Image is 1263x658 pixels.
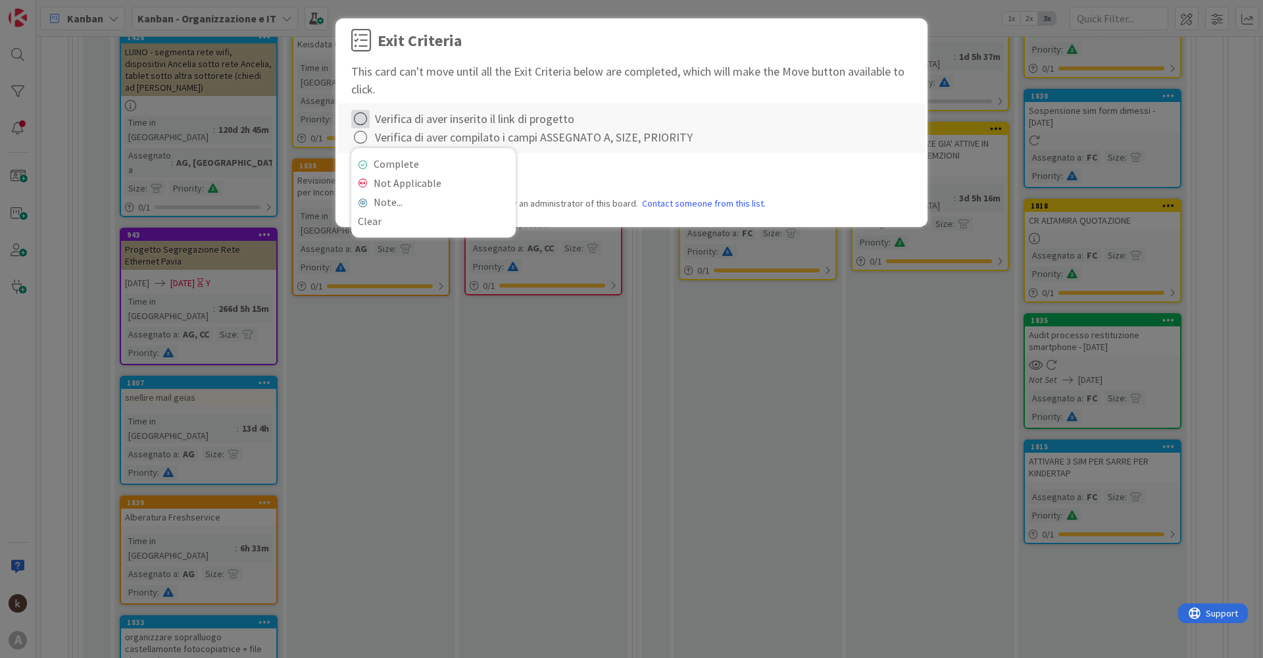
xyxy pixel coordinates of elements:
[378,29,462,53] div: Exit Criteria
[351,212,516,231] a: Clear
[28,2,60,18] span: Support
[351,193,516,212] a: Note...
[375,110,574,128] div: Verifica di aver inserito il link di progetto
[351,155,516,174] a: Complete
[642,197,766,211] a: Contact someone from this list.
[351,174,516,193] a: Not Applicable
[375,128,693,146] div: Verifica di aver compilato i campi ASSEGNATO A, SIZE, PRIORITY
[351,63,912,98] div: This card can't move until all the Exit Criteria below are completed, which will make the Move bu...
[351,197,912,211] div: Note: Exit Criteria is a board setting set by an administrator of this board.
